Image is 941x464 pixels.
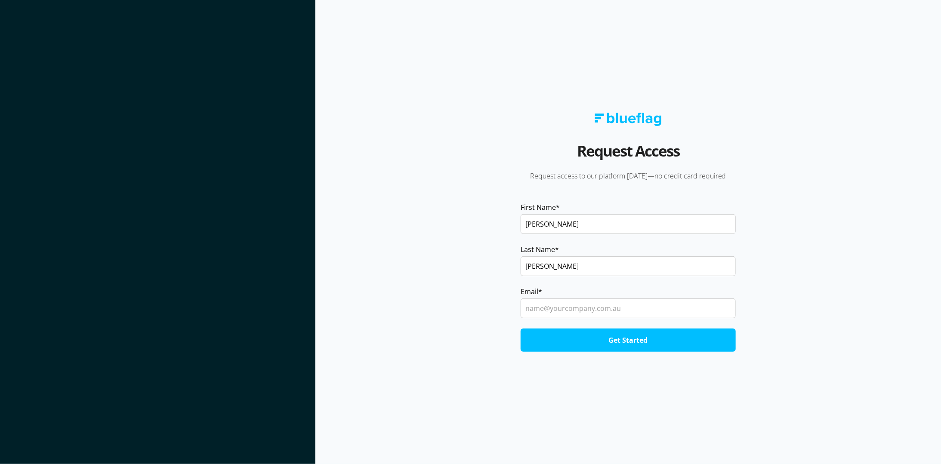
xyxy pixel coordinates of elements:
[521,244,555,255] span: Last Name
[595,113,662,126] img: Blue Flag logo
[521,298,736,318] input: name@yourcompany.com.au
[577,139,679,171] h2: Request Access
[521,202,556,212] span: First Name
[521,329,736,352] input: Get Started
[509,171,748,181] p: Request access to our platform [DATE]—no credit card required
[521,286,538,297] span: Email
[521,256,736,276] input: Smith
[521,214,736,234] input: John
